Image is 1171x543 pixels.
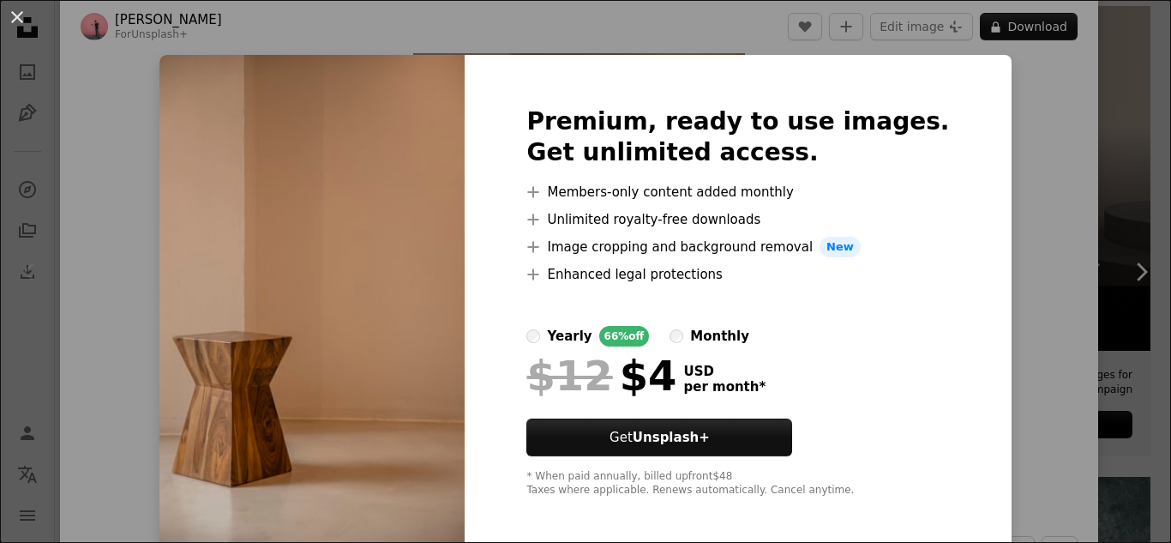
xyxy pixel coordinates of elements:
span: $12 [526,353,612,398]
div: monthly [690,326,749,347]
li: Enhanced legal protections [526,264,949,285]
input: monthly [670,329,683,343]
div: $4 [526,353,676,398]
strong: Unsplash+ [633,430,710,445]
div: yearly [547,326,592,347]
h2: Premium, ready to use images. Get unlimited access. [526,106,949,168]
span: USD [683,364,766,379]
div: * When paid annually, billed upfront $48 Taxes where applicable. Renews automatically. Cancel any... [526,470,949,498]
li: Unlimited royalty-free downloads [526,209,949,230]
li: Image cropping and background removal [526,237,949,257]
div: 66% off [599,326,650,347]
button: GetUnsplash+ [526,419,792,456]
input: yearly66%off [526,329,540,343]
li: Members-only content added monthly [526,182,949,202]
span: per month * [683,379,766,395]
span: New [820,237,861,257]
